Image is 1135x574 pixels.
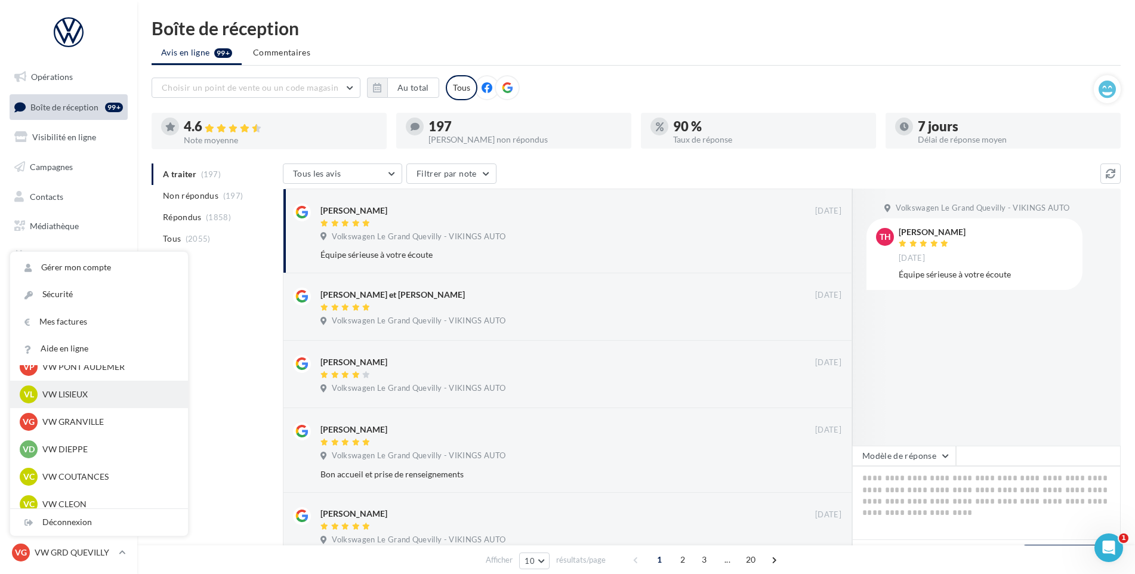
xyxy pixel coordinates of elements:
[23,498,35,510] span: VC
[320,468,764,480] div: Bon accueil et prise de renseignements
[24,388,34,400] span: VL
[105,103,123,112] div: 99+
[673,550,692,569] span: 2
[253,47,310,58] span: Commentaires
[896,203,1069,214] span: Volkswagen Le Grand Quevilly - VIKINGS AUTO
[852,446,956,466] button: Modèle de réponse
[880,231,891,243] span: TH
[23,443,35,455] span: VD
[7,184,130,209] a: Contacts
[899,228,966,236] div: [PERSON_NAME]
[367,78,439,98] button: Au total
[23,471,35,483] span: VC
[7,125,130,150] a: Visibilité en ligne
[899,269,1073,280] div: Équipe sérieuse à votre écoute
[320,289,465,301] div: [PERSON_NAME] et [PERSON_NAME]
[320,205,387,217] div: [PERSON_NAME]
[42,416,174,428] p: VW GRANVILLE
[1094,533,1123,562] iframe: Intercom live chat
[42,361,174,373] p: VW PONT AUDEMER
[283,163,402,184] button: Tous les avis
[815,425,841,436] span: [DATE]
[31,72,73,82] span: Opérations
[519,553,550,569] button: 10
[815,206,841,217] span: [DATE]
[206,212,231,222] span: (1858)
[332,450,505,461] span: Volkswagen Le Grand Quevilly - VIKINGS AUTO
[32,132,96,142] span: Visibilité en ligne
[332,316,505,326] span: Volkswagen Le Grand Quevilly - VIKINGS AUTO
[918,135,1111,144] div: Délai de réponse moyen
[525,556,535,566] span: 10
[695,550,714,569] span: 3
[320,424,387,436] div: [PERSON_NAME]
[446,75,477,100] div: Tous
[387,78,439,98] button: Au total
[7,313,130,348] a: Campagnes DataOnDemand
[35,547,114,558] p: VW GRD QUEVILLY
[30,191,63,201] span: Contacts
[162,82,338,92] span: Choisir un point de vente ou un code magasin
[152,19,1121,37] div: Boîte de réception
[320,508,387,520] div: [PERSON_NAME]
[7,64,130,90] a: Opérations
[10,308,188,335] a: Mes factures
[428,120,622,133] div: 197
[223,191,243,200] span: (197)
[10,509,188,536] div: Déconnexion
[741,550,761,569] span: 20
[7,155,130,180] a: Campagnes
[42,388,174,400] p: VW LISIEUX
[42,443,174,455] p: VW DIEPPE
[673,120,866,133] div: 90 %
[320,356,387,368] div: [PERSON_NAME]
[332,232,505,242] span: Volkswagen Le Grand Quevilly - VIKINGS AUTO
[320,249,764,261] div: Équipe sérieuse à votre écoute
[556,554,606,566] span: résultats/page
[293,168,341,178] span: Tous les avis
[163,190,218,202] span: Non répondus
[30,162,73,172] span: Campagnes
[163,233,181,245] span: Tous
[152,78,360,98] button: Choisir un point de vente ou un code magasin
[186,234,211,243] span: (2055)
[815,357,841,368] span: [DATE]
[7,273,130,308] a: PLV et print personnalisable
[428,135,622,144] div: [PERSON_NAME] non répondus
[918,120,1111,133] div: 7 jours
[815,290,841,301] span: [DATE]
[673,135,866,144] div: Taux de réponse
[1119,533,1128,543] span: 1
[7,243,130,269] a: Calendrier
[184,136,377,144] div: Note moyenne
[30,101,98,112] span: Boîte de réception
[10,254,188,281] a: Gérer mon compte
[23,416,35,428] span: VG
[815,510,841,520] span: [DATE]
[30,221,79,231] span: Médiathèque
[10,335,188,362] a: Aide en ligne
[15,547,27,558] span: VG
[332,535,505,545] span: Volkswagen Le Grand Quevilly - VIKINGS AUTO
[10,281,188,308] a: Sécurité
[718,550,737,569] span: ...
[7,94,130,120] a: Boîte de réception99+
[30,251,70,261] span: Calendrier
[332,383,505,394] span: Volkswagen Le Grand Quevilly - VIKINGS AUTO
[42,471,174,483] p: VW COUTANCES
[899,253,925,264] span: [DATE]
[7,214,130,239] a: Médiathèque
[42,498,174,510] p: VW CLEON
[10,541,128,564] a: VG VW GRD QUEVILLY
[23,361,35,373] span: VP
[184,120,377,134] div: 4.6
[406,163,496,184] button: Filtrer par note
[486,554,513,566] span: Afficher
[650,550,669,569] span: 1
[163,211,202,223] span: Répondus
